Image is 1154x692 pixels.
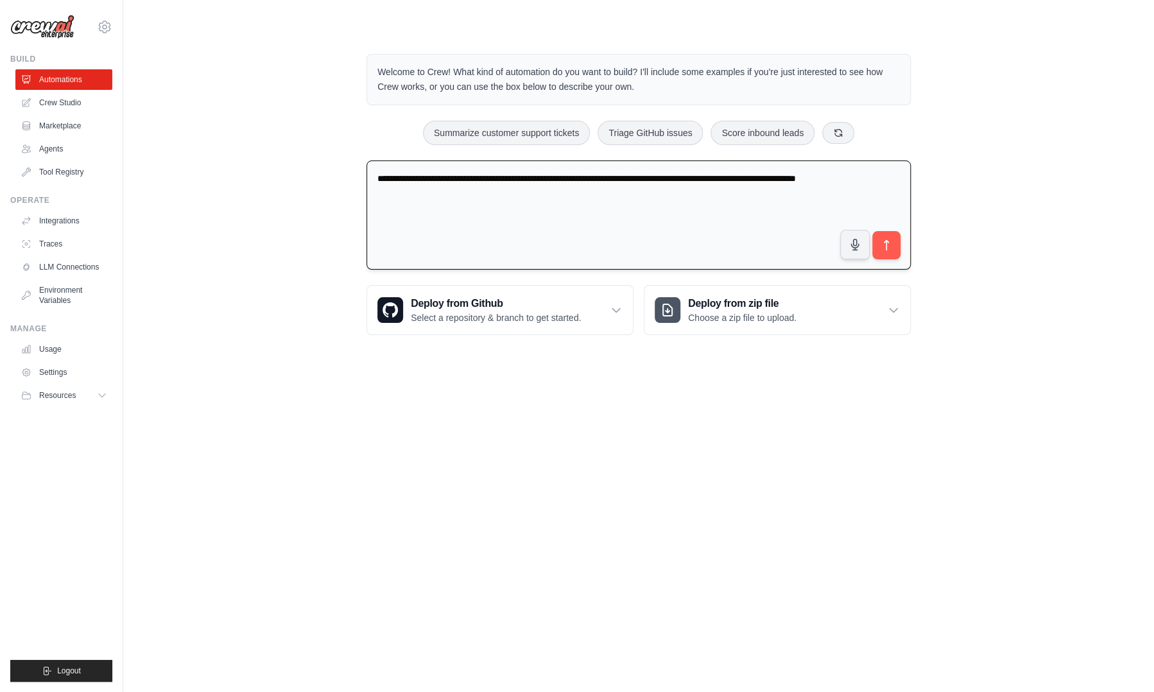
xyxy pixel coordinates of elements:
span: Logout [57,666,81,676]
iframe: Chat Widget [1090,630,1154,692]
a: Agents [15,139,112,159]
p: Welcome to Crew! What kind of automation do you want to build? I'll include some examples if you'... [377,65,900,94]
div: Manage [10,324,112,334]
button: Summarize customer support tickets [423,121,590,145]
h3: Deploy from zip file [688,296,797,311]
div: Build [10,54,112,64]
div: Operate [10,195,112,205]
a: Environment Variables [15,280,112,311]
button: Score inbound leads [710,121,814,145]
button: Resources [15,385,112,406]
span: Resources [39,390,76,401]
a: Settings [15,362,112,383]
a: Usage [15,339,112,359]
button: Logout [10,660,112,682]
a: Integrations [15,211,112,231]
a: Crew Studio [15,92,112,113]
p: Choose a zip file to upload. [688,311,797,324]
p: Select a repository & branch to get started. [411,311,581,324]
a: Tool Registry [15,162,112,182]
a: Traces [15,234,112,254]
a: LLM Connections [15,257,112,277]
h3: Deploy from Github [411,296,581,311]
a: Automations [15,69,112,90]
button: Triage GitHub issues [598,121,703,145]
img: Logo [10,15,74,39]
div: Chat-Widget [1090,630,1154,692]
a: Marketplace [15,116,112,136]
